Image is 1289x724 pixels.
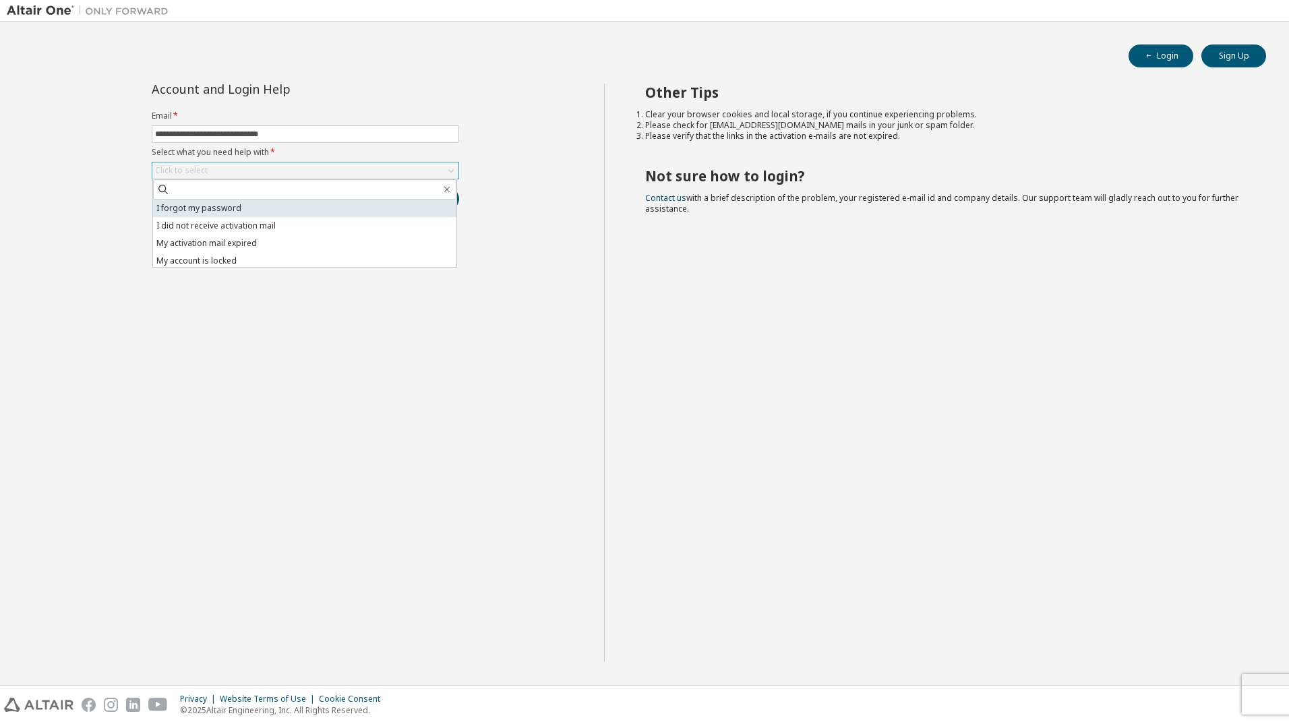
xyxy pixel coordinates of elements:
h2: Other Tips [645,84,1242,101]
a: Contact us [645,192,686,204]
li: Please verify that the links in the activation e-mails are not expired. [645,131,1242,142]
img: facebook.svg [82,698,96,712]
li: Clear your browser cookies and local storage, if you continue experiencing problems. [645,109,1242,120]
button: Sign Up [1201,44,1266,67]
div: Website Terms of Use [220,694,319,704]
h2: Not sure how to login? [645,167,1242,185]
p: © 2025 Altair Engineering, Inc. All Rights Reserved. [180,704,388,716]
label: Select what you need help with [152,147,459,158]
div: Account and Login Help [152,84,398,94]
label: Email [152,111,459,121]
span: with a brief description of the problem, your registered e-mail id and company details. Our suppo... [645,192,1238,214]
button: Login [1129,44,1193,67]
li: I forgot my password [153,200,456,217]
div: Click to select [155,165,208,176]
div: Cookie Consent [319,694,388,704]
img: youtube.svg [148,698,168,712]
img: Altair One [7,4,175,18]
img: instagram.svg [104,698,118,712]
li: Please check for [EMAIL_ADDRESS][DOMAIN_NAME] mails in your junk or spam folder. [645,120,1242,131]
img: altair_logo.svg [4,698,73,712]
img: linkedin.svg [126,698,140,712]
div: Privacy [180,694,220,704]
div: Click to select [152,162,458,179]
